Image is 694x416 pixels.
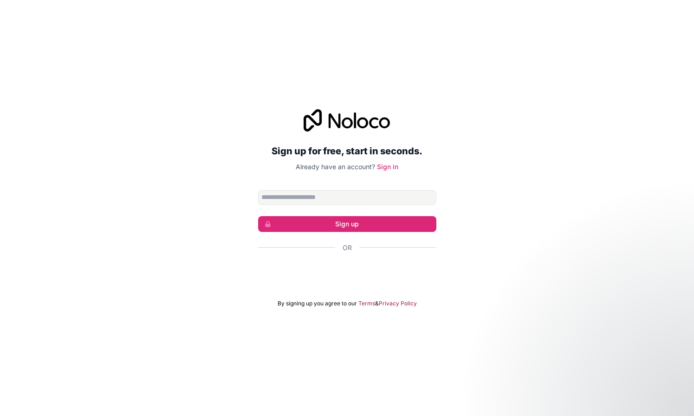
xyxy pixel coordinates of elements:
[508,346,694,411] iframe: Intercom notifications message
[296,163,375,171] span: Already have an account?
[253,263,441,283] iframe: Botón de Acceder con Google
[258,190,436,205] input: Email address
[375,300,379,307] span: &
[258,216,436,232] button: Sign up
[358,300,375,307] a: Terms
[343,243,352,252] span: Or
[377,163,398,171] a: Sign in
[379,300,417,307] a: Privacy Policy
[258,143,436,159] h2: Sign up for free, start in seconds.
[278,300,357,307] span: By signing up you agree to our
